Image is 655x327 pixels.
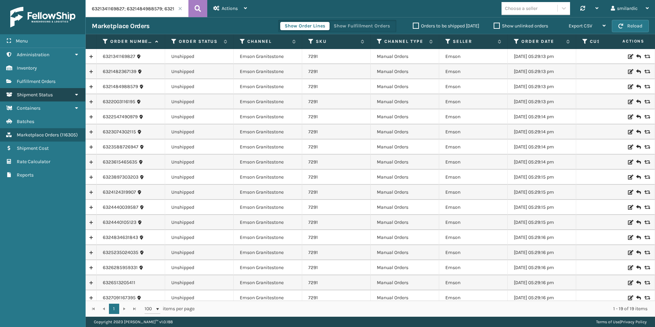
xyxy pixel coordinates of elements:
a: 6327091167395 [103,294,136,301]
td: Manual Orders [371,79,439,94]
i: Create Return Label [636,159,640,166]
td: Emson [439,79,508,94]
i: Create Return Label [636,113,640,120]
td: Emson Granitestone [234,124,302,140]
h3: Marketplace Orders [92,22,149,30]
label: Order Date [521,38,563,45]
a: 6322003116195 [103,98,135,105]
td: Emson [439,215,508,230]
td: Unshipped [165,200,234,215]
a: 7291 [308,69,318,74]
a: 6324834631843 [103,234,138,241]
i: Replace [644,99,648,104]
td: [DATE] 05:29:16 pm [508,290,576,305]
a: 7291 [308,234,318,240]
i: Create Return Label [636,98,640,105]
td: Emson [439,290,508,305]
td: Emson Granitestone [234,275,302,290]
i: Replace [644,265,648,270]
i: Replace [644,280,648,285]
i: Replace [644,250,648,255]
i: Create Return Label [636,234,640,241]
a: 6324440039587 [103,204,138,211]
td: [DATE] 05:29:13 pm [508,79,576,94]
td: Unshipped [165,64,234,79]
a: 7291 [308,129,318,135]
td: Emson [439,230,508,245]
span: items per page [145,304,195,314]
a: 7291 [308,174,318,180]
i: Create Return Label [636,129,640,135]
td: [DATE] 05:29:16 pm [508,275,576,290]
span: Menu [16,38,28,44]
i: Edit [628,69,632,74]
td: Emson [439,260,508,275]
td: Emson Granitestone [234,200,302,215]
a: 6321484988579 [103,83,138,90]
i: Create Return Label [636,219,640,226]
div: Choose a seller [505,5,537,12]
td: Emson Granitestone [234,170,302,185]
a: 6323074302115 [103,129,136,135]
td: Unshipped [165,215,234,230]
td: Emson Granitestone [234,49,302,64]
td: Emson [439,109,508,124]
label: Orders to be shipped [DATE] [413,23,479,29]
a: 6326285959331 [103,264,138,271]
a: 6322547490979 [103,113,138,120]
td: [DATE] 05:29:15 pm [508,170,576,185]
i: Replace [644,175,648,180]
i: Edit [628,205,632,210]
td: [DATE] 05:29:14 pm [508,109,576,124]
td: Manual Orders [371,49,439,64]
td: Emson Granitestone [234,79,302,94]
i: Edit [628,145,632,149]
span: Export CSV [569,23,592,29]
span: Marketplace Orders [17,132,59,138]
td: Manual Orders [371,185,439,200]
td: Manual Orders [371,215,439,230]
td: Manual Orders [371,230,439,245]
td: Unshipped [165,170,234,185]
td: Manual Orders [371,260,439,275]
td: Emson [439,94,508,109]
span: Actions [222,5,238,11]
i: Edit [628,220,632,225]
i: Replace [644,205,648,210]
td: Unshipped [165,290,234,305]
a: 6323897303203 [103,174,138,181]
button: Reload [612,20,649,32]
span: Shipment Status [17,92,53,98]
i: Create Return Label [636,68,640,75]
i: Replace [644,54,648,59]
td: Unshipped [165,124,234,140]
td: Emson Granitestone [234,185,302,200]
a: 6323615465635 [103,159,137,166]
i: Create Return Label [636,249,640,256]
label: Channel [247,38,289,45]
a: 7291 [308,53,318,59]
span: 100 [145,305,155,312]
i: Replace [644,220,648,225]
button: Show Order Lines [280,22,330,30]
i: Edit [628,130,632,134]
i: Replace [644,190,648,195]
label: Order Number [110,38,152,45]
span: Rate Calculator [17,159,50,165]
td: Emson [439,170,508,185]
td: Emson [439,155,508,170]
td: Unshipped [165,185,234,200]
td: Emson [439,185,508,200]
i: Edit [628,114,632,119]
i: Replace [644,145,648,149]
label: Order Status [179,38,220,45]
td: Manual Orders [371,170,439,185]
a: 7291 [308,280,318,286]
img: logo [10,7,75,27]
td: Unshipped [165,94,234,109]
label: Show unlinked orders [494,23,548,29]
td: Unshipped [165,109,234,124]
td: Unshipped [165,260,234,275]
a: 6326513205411 [103,279,135,286]
td: Manual Orders [371,94,439,109]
